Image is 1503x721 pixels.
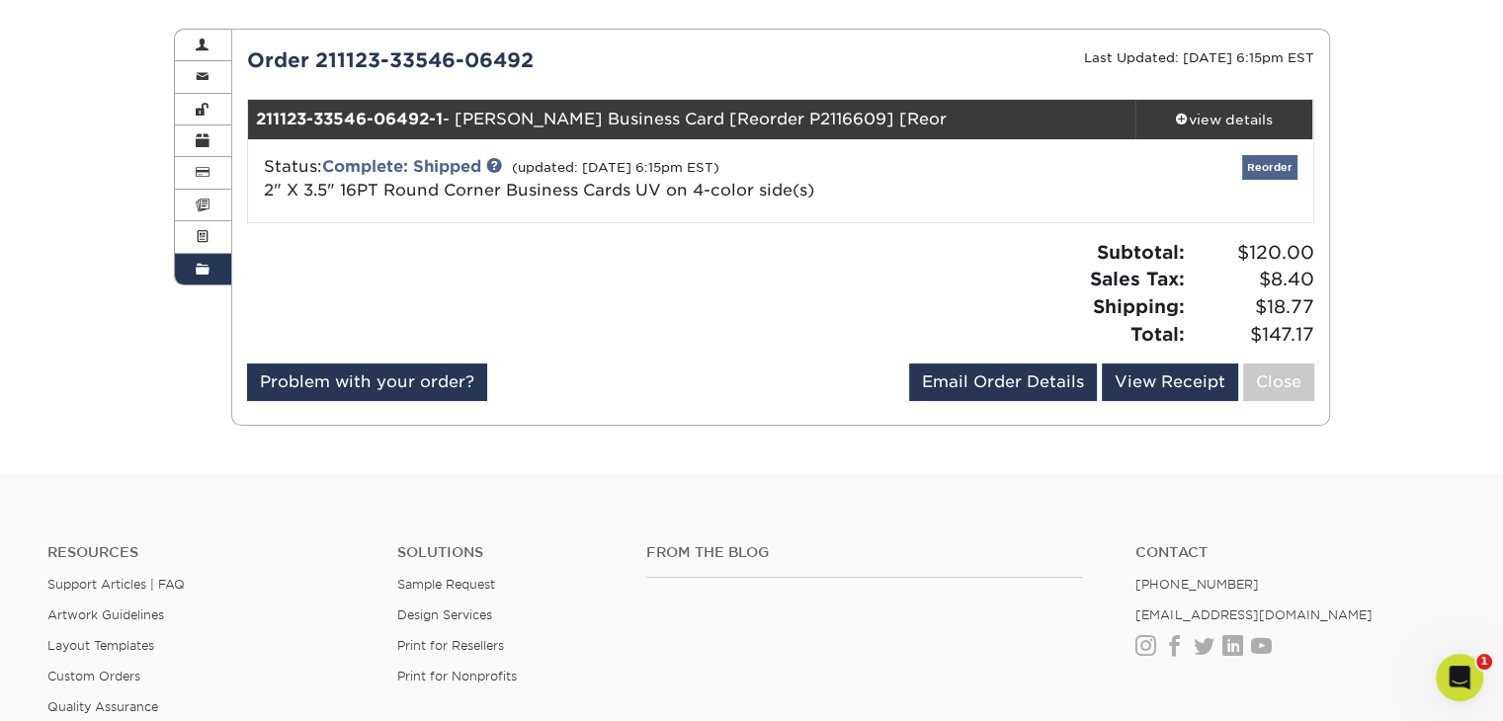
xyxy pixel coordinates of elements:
span: $120.00 [1191,239,1314,267]
span: 1 [1476,654,1492,670]
a: view details [1135,100,1313,139]
h4: From the Blog [646,544,1082,561]
a: Reorder [1242,155,1297,180]
a: Design Services [397,607,492,622]
a: Print for Resellers [397,638,504,653]
a: [PHONE_NUMBER] [1135,577,1258,592]
h4: Resources [47,544,368,561]
strong: Shipping: [1093,295,1185,317]
span: 2" X 3.5" 16PT Round Corner Business Cards UV on 4-color side(s) [264,181,814,200]
strong: Total: [1130,323,1185,345]
small: Last Updated: [DATE] 6:15pm EST [1084,50,1314,65]
a: Close [1243,363,1314,401]
a: Artwork Guidelines [47,607,164,622]
a: Layout Templates [47,638,154,653]
a: [EMAIL_ADDRESS][DOMAIN_NAME] [1135,607,1372,622]
span: $18.77 [1191,293,1314,321]
strong: Sales Tax: [1090,268,1185,289]
strong: Subtotal: [1097,241,1185,263]
a: Email Order Details [909,363,1097,401]
h4: Solutions [397,544,618,561]
a: View Receipt [1102,363,1238,401]
iframe: Intercom live chat [1436,654,1483,701]
div: Order 211123-33546-06492 [232,45,781,75]
div: Status: [249,155,958,202]
span: $8.40 [1191,266,1314,293]
a: Support Articles | FAQ [47,577,185,592]
div: view details [1135,110,1313,129]
a: Complete: Shipped [322,157,481,176]
a: Problem with your order? [247,363,487,401]
a: Print for Nonprofits [397,669,517,683]
div: - [PERSON_NAME] Business Card [Reorder P2116609] [Reor [248,100,1135,139]
span: $147.17 [1191,321,1314,349]
strong: 211123-33546-06492-1 [256,110,443,128]
a: Contact [1135,544,1456,561]
small: (updated: [DATE] 6:15pm EST) [512,160,719,175]
a: Sample Request [397,577,495,592]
